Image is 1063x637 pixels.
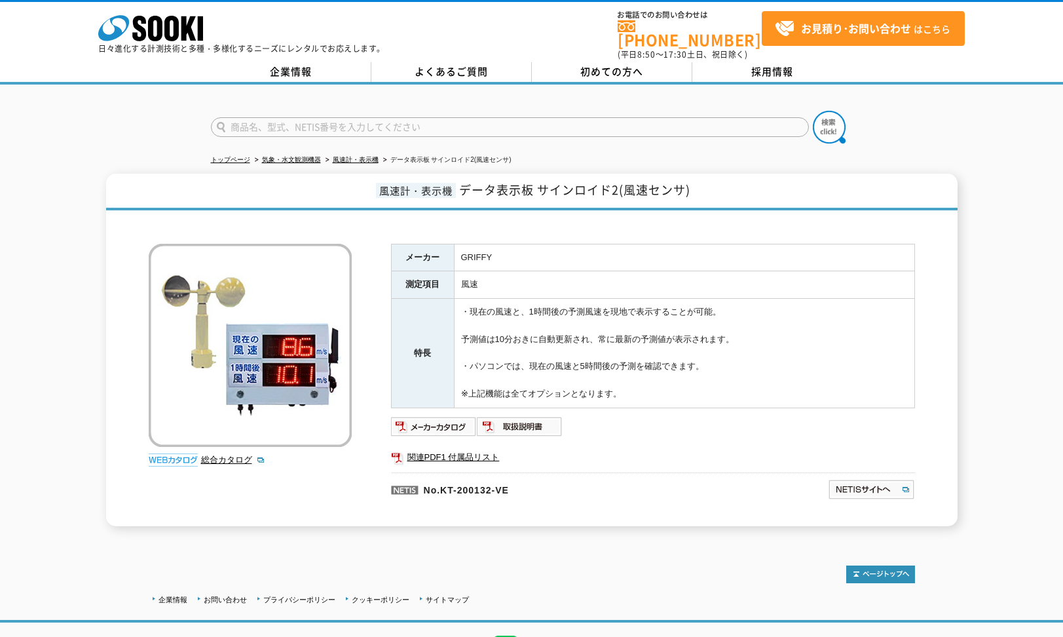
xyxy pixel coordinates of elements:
[454,299,914,408] td: ・現在の風速と、1時間後の予測風速を現地で表示することが可能。 予測値は10分おきに自動更新され、常に最新の予測値が表示されます。 ・パソコンでは、現在の風速と5時間後の予測を確認できます。 ※...
[477,425,563,434] a: 取扱説明書
[149,454,198,467] img: webカタログ
[454,271,914,299] td: 風速
[454,244,914,271] td: GRIFFY
[618,48,747,60] span: (平日 ～ 土日、祝日除く)
[618,20,762,47] a: [PHONE_NUMBER]
[211,62,371,82] a: 企業情報
[775,19,950,39] span: はこちら
[637,48,656,60] span: 8:50
[426,596,469,604] a: サイトマップ
[477,416,563,437] img: 取扱説明書
[376,183,456,198] span: 風速計・表示機
[204,596,247,604] a: お問い合わせ
[211,117,809,137] input: 商品名、型式、NETIS番号を入力してください
[532,62,692,82] a: 初めての方へ
[159,596,187,604] a: 企業情報
[211,156,250,163] a: トップページ
[801,20,911,36] strong: お見積り･お問い合わせ
[762,11,965,46] a: お見積り･お問い合わせはこちら
[828,479,915,500] img: NETISサイトへ
[459,181,690,199] span: データ表示板 サインロイド2(風速センサ)
[813,111,846,144] img: btn_search.png
[391,271,454,299] th: 測定項目
[262,156,321,163] a: 気象・水文観測機器
[352,596,409,604] a: クッキーポリシー
[618,11,762,19] span: お電話でのお問い合わせは
[263,596,335,604] a: プライバシーポリシー
[381,153,512,167] li: データ表示板 サインロイド2(風速センサ)
[371,62,532,82] a: よくあるご質問
[333,156,379,163] a: 風速計・表示機
[391,449,915,466] a: 関連PDF1 付属品リスト
[149,244,352,447] img: データ表示板 サインロイド2(風速センサ)
[846,566,915,583] img: トップページへ
[391,416,477,437] img: メーカーカタログ
[98,45,385,52] p: 日々進化する計測技術と多種・多様化するニーズにレンタルでお応えします。
[692,62,853,82] a: 採用情報
[201,455,265,465] a: 総合カタログ
[391,299,454,408] th: 特長
[391,473,701,504] p: No.KT-200132-VE
[391,425,477,434] a: メーカーカタログ
[580,64,643,79] span: 初めての方へ
[391,244,454,271] th: メーカー
[663,48,687,60] span: 17:30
